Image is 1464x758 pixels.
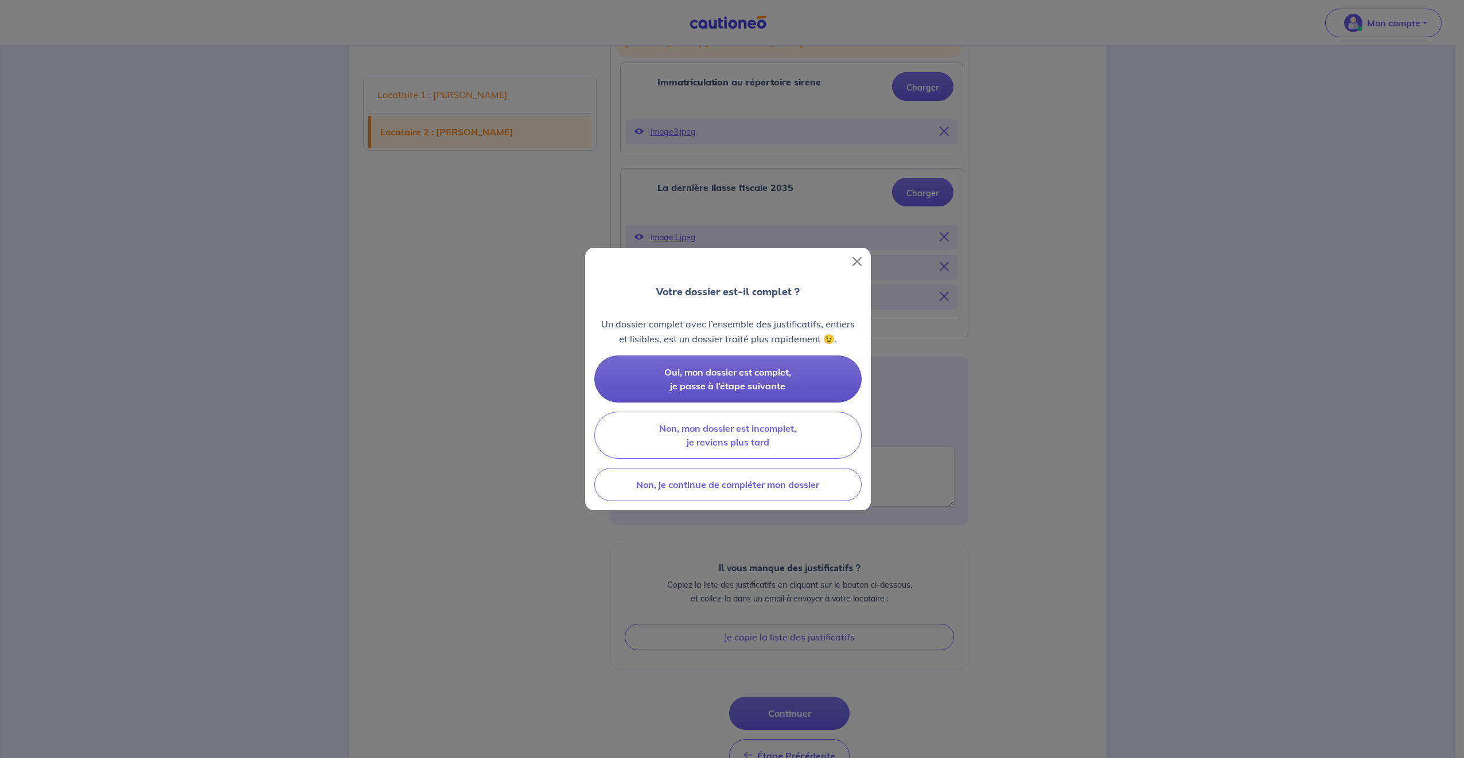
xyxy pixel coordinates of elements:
button: Non, je continue de compléter mon dossier [594,468,862,501]
button: Non, mon dossier est incomplet, je reviens plus tard [594,412,862,459]
span: Oui, mon dossier est complet, je passe à l’étape suivante [664,366,791,392]
button: Close [848,252,866,271]
button: Oui, mon dossier est complet, je passe à l’étape suivante [594,355,862,403]
span: Non, je continue de compléter mon dossier [636,479,819,490]
span: Non, mon dossier est incomplet, je reviens plus tard [659,423,796,448]
p: Votre dossier est-il complet ? [656,284,800,299]
p: Un dossier complet avec l’ensemble des justificatifs, entiers et lisibles, est un dossier traité ... [594,317,862,346]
